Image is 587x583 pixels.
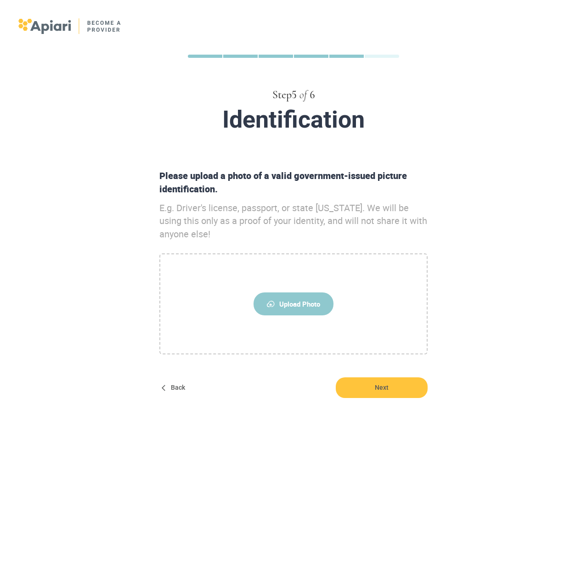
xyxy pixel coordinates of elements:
[156,169,431,196] div: Please upload a photo of a valid government-issued picture identification.
[336,377,428,398] button: Next
[77,107,510,133] div: Identification
[159,377,189,398] button: Back
[254,292,333,315] span: Upload Photo
[156,202,431,241] div: E.g. Driver's license, passport, or state [US_STATE]. We will be using this only as a proof of yo...
[299,90,307,101] span: of
[18,18,122,34] img: logo
[58,87,529,103] div: Step 5 6
[267,301,275,307] img: upload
